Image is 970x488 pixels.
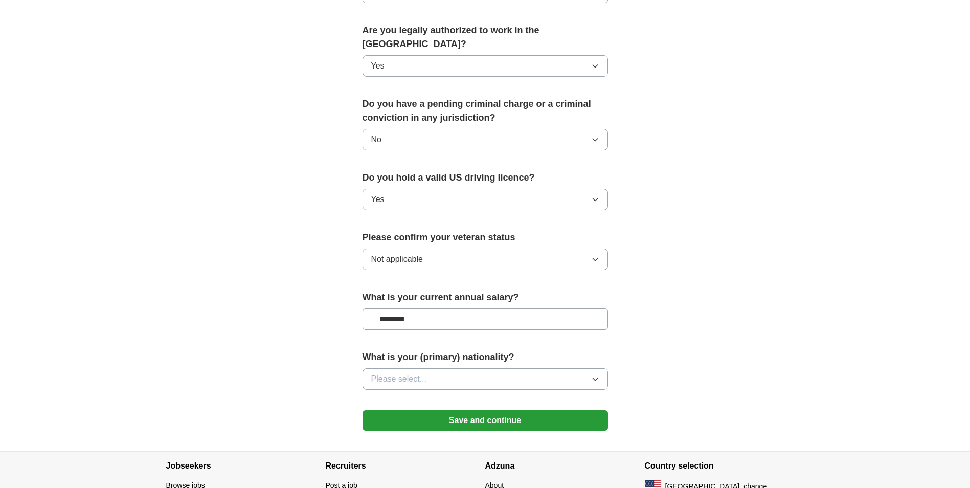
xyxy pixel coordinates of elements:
h4: Country selection [645,452,804,480]
button: Please select... [363,368,608,390]
button: Yes [363,189,608,210]
span: Yes [371,60,385,72]
label: What is your current annual salary? [363,291,608,304]
button: Not applicable [363,249,608,270]
button: No [363,129,608,150]
span: Yes [371,193,385,206]
label: Please confirm your veteran status [363,231,608,245]
label: Do you have a pending criminal charge or a criminal conviction in any jurisdiction? [363,97,608,125]
label: Do you hold a valid US driving licence? [363,171,608,185]
span: Not applicable [371,253,423,265]
button: Save and continue [363,410,608,431]
label: What is your (primary) nationality? [363,350,608,364]
span: No [371,134,381,146]
label: Are you legally authorized to work in the [GEOGRAPHIC_DATA]? [363,24,608,51]
span: Please select... [371,373,427,385]
button: Yes [363,55,608,77]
